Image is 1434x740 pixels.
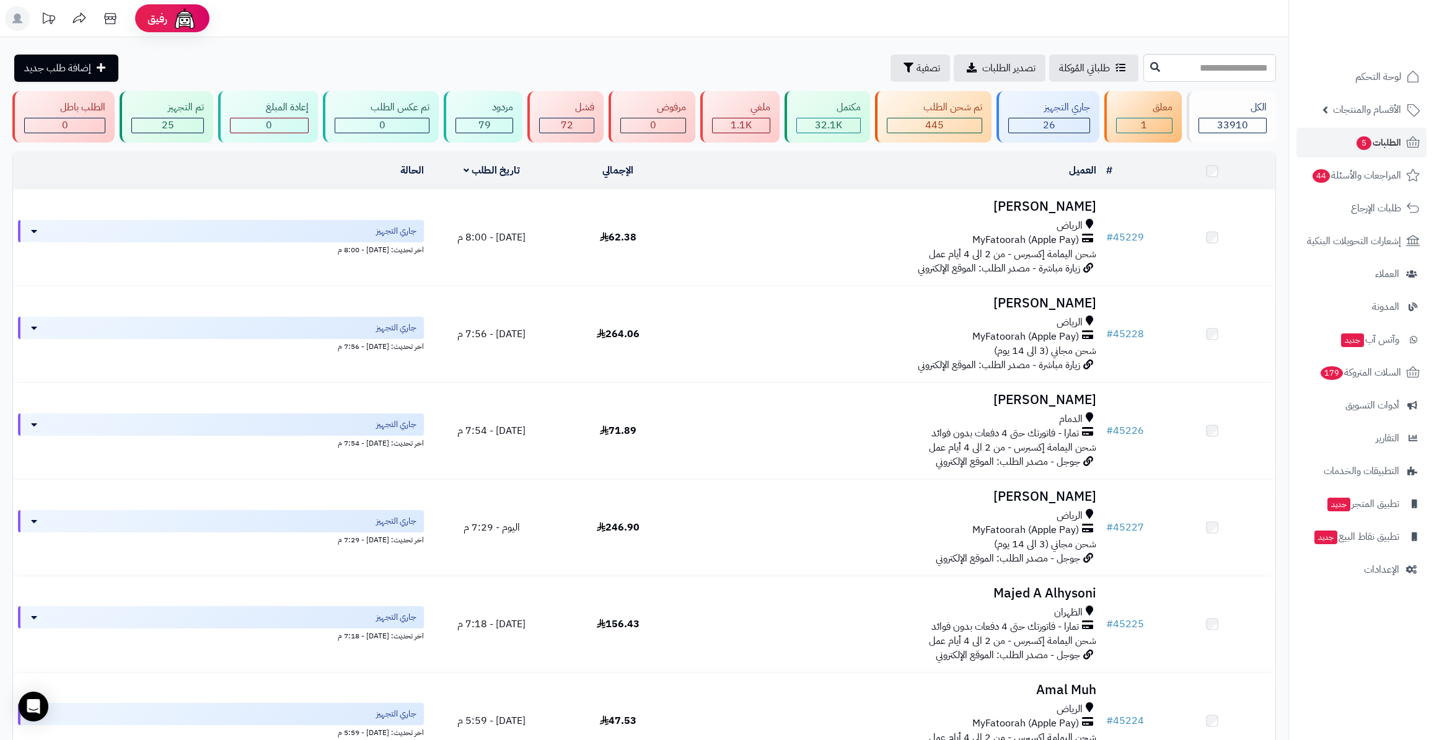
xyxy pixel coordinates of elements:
[731,118,752,133] span: 1.1K
[1296,489,1427,519] a: تطبيق المتجرجديد
[18,339,424,352] div: اخر تحديث: [DATE] - 7:56 م
[1327,498,1350,511] span: جديد
[1049,55,1138,82] a: طلباتي المُوكلة
[931,426,1079,441] span: تمارا - فاتورتك حتى 4 دفعات بدون فوائد
[335,100,429,115] div: تم عكس الطلب
[24,61,91,76] span: إضافة طلب جديد
[1296,522,1427,552] a: تطبيق نقاط البيعجديد
[686,683,1096,697] h3: Amal Muh
[1324,462,1399,480] span: التطبيقات والخدمات
[1296,423,1427,453] a: التقارير
[1057,219,1083,233] span: الرياض
[1106,230,1113,245] span: #
[1372,298,1399,315] span: المدونة
[456,118,512,133] div: 79
[887,118,981,133] div: 445
[1069,163,1096,178] a: العميل
[1350,11,1422,37] img: logo-2.png
[1009,118,1089,133] div: 26
[376,322,416,334] span: جاري التجهيز
[1341,333,1364,347] span: جديد
[455,100,512,115] div: مردود
[457,423,526,438] span: [DATE] - 7:54 م
[796,100,861,115] div: مكتمل
[1311,167,1401,184] span: المراجعات والأسئلة
[936,648,1080,663] span: جوجل - مصدر الطلب: الموقع الإلكتروني
[918,261,1080,276] span: زيارة مباشرة - مصدر الطلب: الموقع الإلكتروني
[1296,358,1427,387] a: السلات المتروكة179
[1296,226,1427,256] a: إشعارات التحويلات البنكية
[14,55,118,82] a: إضافة طلب جديد
[117,91,215,143] a: تم التجهيز 25
[929,440,1096,455] span: شحن اليمامة إكسبرس - من 2 الى 4 أيام عمل
[1184,91,1278,143] a: الكل33910
[686,200,1096,214] h3: [PERSON_NAME]
[606,91,697,143] a: مرفوض 0
[18,242,424,255] div: اخر تحديث: [DATE] - 8:00 م
[1355,68,1401,86] span: لوحة التحكم
[33,6,64,34] a: تحديثات المنصة
[1057,315,1083,330] span: الرياض
[954,55,1045,82] a: تصدير الطلبات
[1059,412,1083,426] span: الدمام
[686,296,1096,311] h3: [PERSON_NAME]
[1312,169,1331,183] span: 44
[602,163,633,178] a: الإجمالي
[1106,617,1113,632] span: #
[1106,520,1113,535] span: #
[931,620,1079,634] span: تمارا - فاتورتك حتى 4 دفعات بدون فوائد
[400,163,424,178] a: الحالة
[686,393,1096,407] h3: [PERSON_NAME]
[376,611,416,623] span: جاري التجهيز
[650,118,656,133] span: 0
[1106,327,1113,341] span: #
[1313,528,1399,545] span: تطبيق نقاط البيع
[713,118,770,133] div: 1118
[1319,366,1344,381] span: 179
[457,230,526,245] span: [DATE] - 8:00 م
[1351,200,1401,217] span: طلبات الإرجاع
[1314,531,1337,544] span: جديد
[162,118,174,133] span: 25
[1106,617,1144,632] a: #45225
[815,118,842,133] span: 32.1K
[464,163,520,178] a: تاريخ الطلب
[1106,423,1144,438] a: #45226
[1296,259,1427,289] a: العملاء
[994,91,1102,143] a: جاري التجهيز 26
[1141,118,1147,133] span: 1
[19,692,48,721] div: Open Intercom Messenger
[525,91,606,143] a: فشل 72
[1326,495,1399,513] span: تطبيق المتجر
[982,61,1036,76] span: تصدير الطلبات
[597,520,640,535] span: 246.90
[1217,118,1248,133] span: 33910
[266,118,272,133] span: 0
[1043,118,1055,133] span: 26
[597,327,640,341] span: 264.06
[320,91,441,143] a: تم عكس الطلب 0
[936,551,1080,566] span: جوجل - مصدر الطلب: الموقع الإلكتروني
[1106,230,1144,245] a: #45229
[925,118,944,133] span: 445
[600,423,636,438] span: 71.89
[1059,61,1110,76] span: طلباتي المُوكلة
[10,91,117,143] a: الطلب باطل 0
[1296,325,1427,355] a: وآتس آبجديد
[1296,555,1427,584] a: الإعدادات
[1054,606,1083,620] span: الظهران
[873,91,993,143] a: تم شحن الطلب 445
[917,61,940,76] span: تصفية
[698,91,782,143] a: ملغي 1.1K
[1296,292,1427,322] a: المدونة
[464,520,520,535] span: اليوم - 7:29 م
[1106,713,1113,728] span: #
[1333,101,1401,118] span: الأقسام والمنتجات
[887,100,982,115] div: تم شحن الطلب
[918,358,1080,372] span: زيارة مباشرة - مصدر الطلب: الموقع الإلكتروني
[1319,364,1401,381] span: السلات المتروكة
[891,55,950,82] button: تصفية
[972,523,1079,537] span: MyFatoorah (Apple Pay)
[600,230,636,245] span: 62.38
[18,628,424,641] div: اخر تحديث: [DATE] - 7:18 م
